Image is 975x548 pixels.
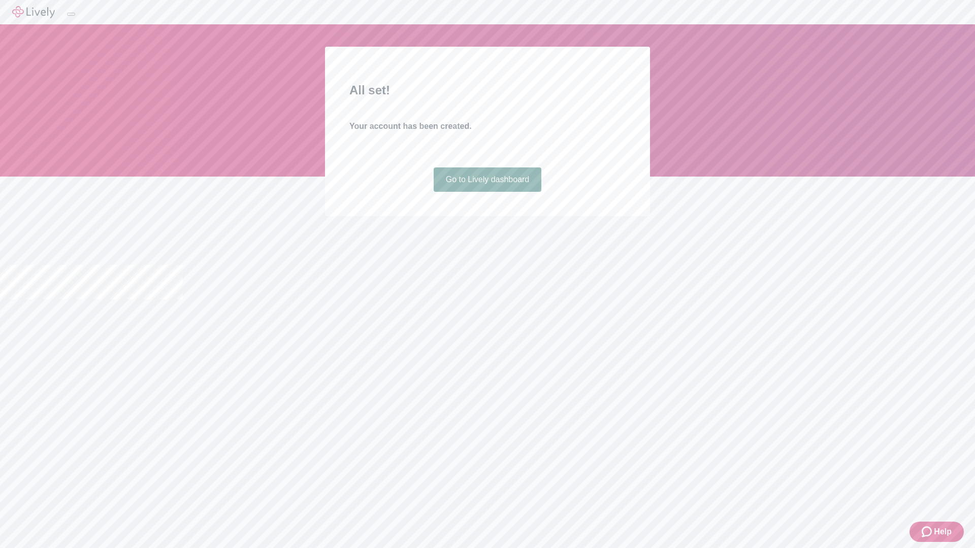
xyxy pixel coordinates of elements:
[909,522,964,542] button: Zendesk support iconHelp
[12,6,55,18] img: Lively
[922,526,934,538] svg: Zendesk support icon
[934,526,952,538] span: Help
[349,81,626,99] h2: All set!
[349,120,626,132] h4: Your account has been created.
[434,167,542,192] a: Go to Lively dashboard
[67,13,75,16] button: Log out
